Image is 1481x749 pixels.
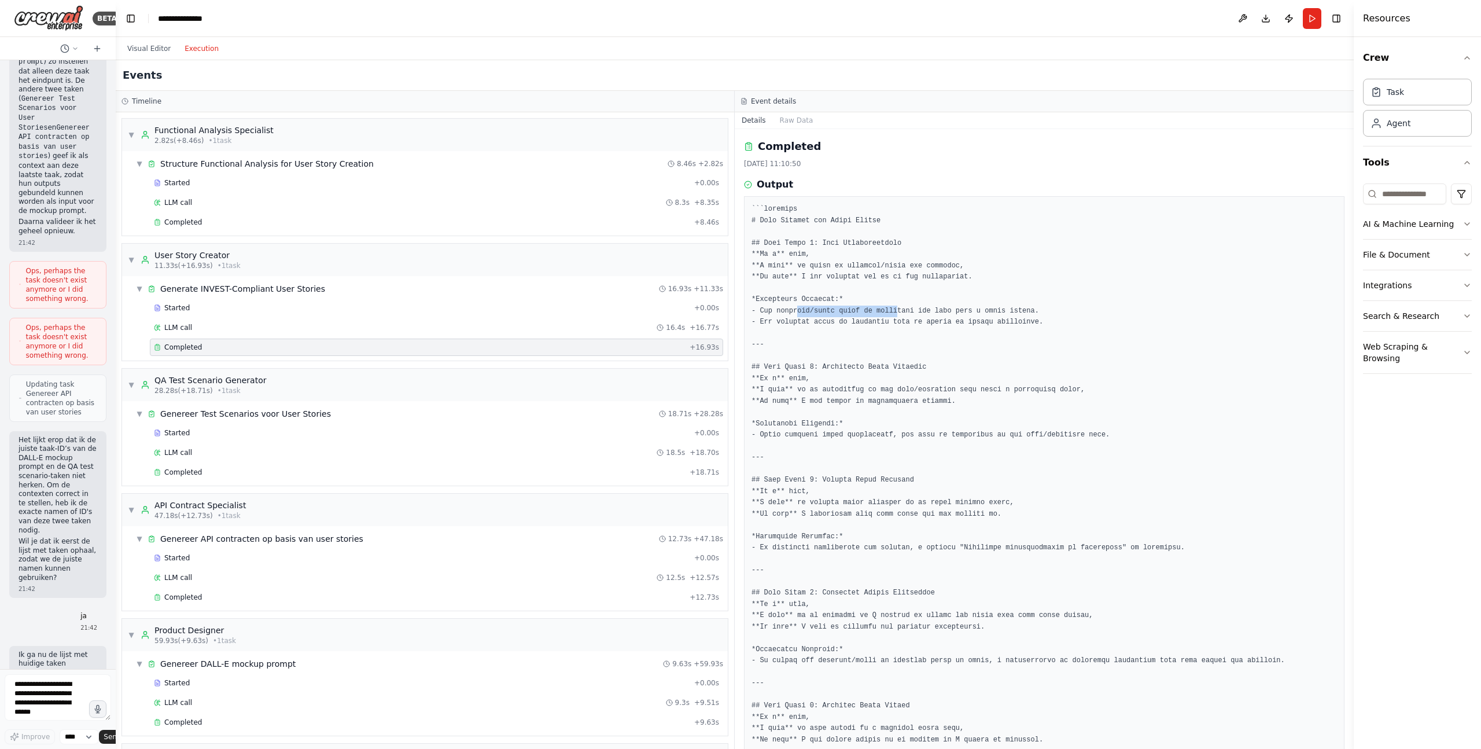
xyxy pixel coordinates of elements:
button: Crew [1363,42,1472,74]
div: BETA [93,12,121,25]
span: + 8.46s [694,218,719,227]
span: ▼ [128,380,135,390]
span: ▼ [136,159,143,168]
div: 21:42 [80,623,97,632]
nav: breadcrumb [158,13,225,24]
div: Genereer API contracten op basis van user stories [160,533,363,545]
button: Hide right sidebar [1328,10,1344,27]
button: Details [735,112,773,128]
span: + 16.93s [690,343,719,352]
span: ▼ [128,255,135,265]
span: + 47.18s [694,534,723,544]
span: + 0.00s [694,178,719,188]
span: + 8.35s [694,198,719,207]
p: Wil je dat ik eerst de lijst met taken ophaal, zodat we de juiste namen kunnen gebruiken? [19,537,97,582]
span: ▼ [136,284,143,293]
div: Task [1387,86,1404,98]
span: • 1 task [218,386,241,395]
button: Integrations [1363,270,1472,300]
span: ▼ [136,659,143,669]
span: + 59.93s [694,659,723,669]
button: AI & Machine Learning [1363,209,1472,239]
button: Search & Research [1363,301,1472,331]
span: 12.5s [666,573,685,582]
span: Ops, perhaps the task doesn't exist anymore or I did something wrong. [25,323,97,360]
div: Genereer Test Scenarios voor User Stories [160,408,331,420]
span: LLM call [164,698,192,707]
span: + 16.77s [690,323,719,332]
span: Completed [164,343,202,352]
button: Visual Editor [120,42,178,56]
span: • 1 task [208,136,231,145]
span: + 11.33s [694,284,723,293]
span: Started [164,303,190,313]
div: Genereer DALL-E mockup prompt [160,658,296,670]
span: 12.73s [668,534,692,544]
span: • 1 task [218,511,241,520]
button: Execution [178,42,226,56]
button: Web Scraping & Browsing [1363,332,1472,373]
span: 18.71s [668,409,692,418]
span: LLM call [164,323,192,332]
span: Updating task Genereer API contracten op basis van user stories [26,380,97,417]
span: Completed [164,218,202,227]
span: 28.28s (+18.71s) [154,386,213,395]
h3: Timeline [132,97,161,106]
span: Completed [164,593,202,602]
div: 21:42 [19,238,97,247]
button: Hide left sidebar [123,10,139,27]
p: Daarna valideer ik het geheel opnieuw. [19,218,97,236]
span: LLM call [164,448,192,457]
span: + 0.00s [694,428,719,438]
div: Product Designer [154,625,236,636]
span: 9.3s [675,698,690,707]
span: + 0.00s [694,553,719,563]
h2: Events [123,67,162,83]
h2: Completed [758,138,821,155]
h3: Output [757,178,793,192]
span: Send [104,732,121,741]
div: Tools [1363,179,1472,383]
code: Genereer Test Scenarios voor User Stories [19,95,77,132]
span: + 12.57s [690,573,719,582]
span: 18.5s [666,448,685,457]
button: Tools [1363,146,1472,179]
p: ja [80,612,97,621]
span: Started [164,678,190,688]
span: + 12.73s [690,593,719,602]
button: Raw Data [773,112,820,128]
div: QA Test Scenario Generator [154,374,266,386]
p: Ik ga nu de lijst met huidige taken ophalen, zodat we de juiste namen kunnen gebruiken voor het i... [19,651,97,741]
span: ▼ [136,534,143,544]
div: User Story Creator [154,249,241,261]
span: • 1 task [213,636,236,645]
span: ▼ [128,505,135,515]
span: + 18.70s [690,448,719,457]
div: 21:42 [19,585,97,593]
div: Generate INVEST-Compliant User Stories [160,283,325,295]
span: Started [164,428,190,438]
span: + 18.71s [690,468,719,477]
span: 9.63s [672,659,691,669]
h3: Event details [751,97,796,106]
span: ▼ [128,130,135,139]
div: Crew [1363,74,1472,146]
span: Improve [21,732,50,741]
span: 16.4s [666,323,685,332]
h4: Resources [1363,12,1410,25]
div: Structure Functional Analysis for User Story Creation [160,158,374,170]
div: API Contract Specialist [154,500,246,511]
button: File & Document [1363,240,1472,270]
span: ▼ [128,630,135,640]
span: + 0.00s [694,678,719,688]
span: Completed [164,718,202,727]
span: Completed [164,468,202,477]
button: Start a new chat [88,42,106,56]
button: Improve [5,729,55,744]
button: Switch to previous chat [56,42,83,56]
span: 8.3s [675,198,690,207]
span: + 9.63s [694,718,719,727]
div: Functional Analysis Specialist [154,124,274,136]
span: 8.46s [677,159,696,168]
span: • 1 task [218,261,241,270]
